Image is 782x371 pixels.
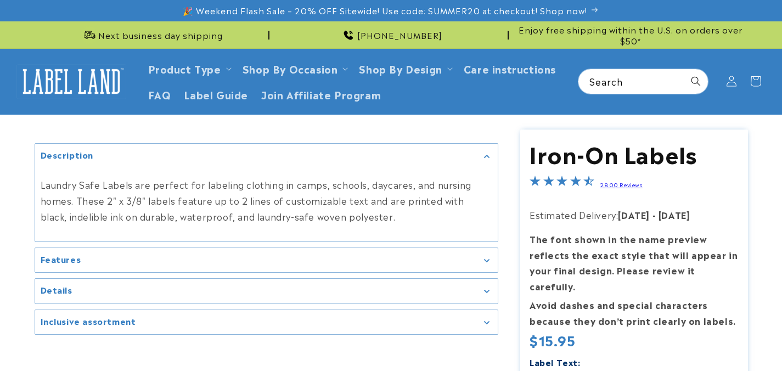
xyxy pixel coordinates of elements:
[513,21,748,48] div: Announcement
[530,177,594,190] span: 4.5-star overall rating
[530,139,738,167] h1: Iron-On Labels
[35,310,498,335] summary: Inclusive assortment
[552,319,771,360] iframe: Gorgias Floating Chat
[41,254,81,265] h2: Features
[530,232,738,293] strong: The font shown in the name preview reflects the exact style that will appear in your final design...
[530,298,736,327] strong: Avoid dashes and special characters because they don’t print clearly on labels.
[13,60,131,103] a: Label Land
[35,143,498,335] media-gallery: Gallery Viewer
[530,207,738,223] p: Estimated Delivery:
[35,21,269,48] div: Announcement
[530,356,581,368] label: Label Text:
[35,144,498,168] summary: Description
[41,177,492,224] p: Laundry Safe Labels are perfect for labeling clothing in camps, schools, daycares, and nursing ho...
[352,55,457,81] summary: Shop By Design
[255,81,387,107] a: Join Affiliate Program
[464,62,556,75] span: Care instructions
[35,279,498,303] summary: Details
[530,331,576,348] span: $15.95
[16,64,126,98] img: Label Land
[184,88,248,100] span: Label Guide
[457,55,562,81] a: Care instructions
[684,69,708,93] button: Search
[652,208,656,221] strong: -
[41,316,136,327] h2: Inclusive assortment
[142,81,178,107] a: FAQ
[359,61,442,76] a: Shop By Design
[142,55,236,81] summary: Product Type
[35,248,498,273] summary: Features
[177,81,255,107] a: Label Guide
[274,21,509,48] div: Announcement
[148,61,221,76] a: Product Type
[41,284,72,295] h2: Details
[41,149,94,160] h2: Description
[600,181,642,188] a: 2800 Reviews
[618,208,650,221] strong: [DATE]
[236,55,353,81] summary: Shop By Occasion
[261,88,381,100] span: Join Affiliate Program
[659,208,690,221] strong: [DATE]
[357,30,442,41] span: [PHONE_NUMBER]
[98,30,223,41] span: Next business day shipping
[183,5,587,16] span: 🎉 Weekend Flash Sale – 20% OFF Sitewide! Use code: SUMMER20 at checkout! Shop now!
[513,24,748,46] span: Enjoy free shipping within the U.S. on orders over $50*
[243,62,338,75] span: Shop By Occasion
[148,88,171,100] span: FAQ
